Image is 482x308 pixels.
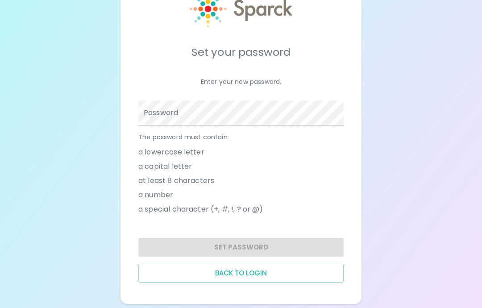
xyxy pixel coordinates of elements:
span: at least 8 characters [138,176,214,187]
button: Back to login [138,264,344,283]
span: a special character (+, #, !, ? or @) [138,204,263,215]
p: The password must contain: [138,133,344,142]
span: a capital letter [138,162,192,172]
h5: Set your password [138,46,344,60]
span: a number [138,190,173,201]
span: a lowercase letter [138,147,204,158]
p: Enter your new password. [138,78,344,87]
